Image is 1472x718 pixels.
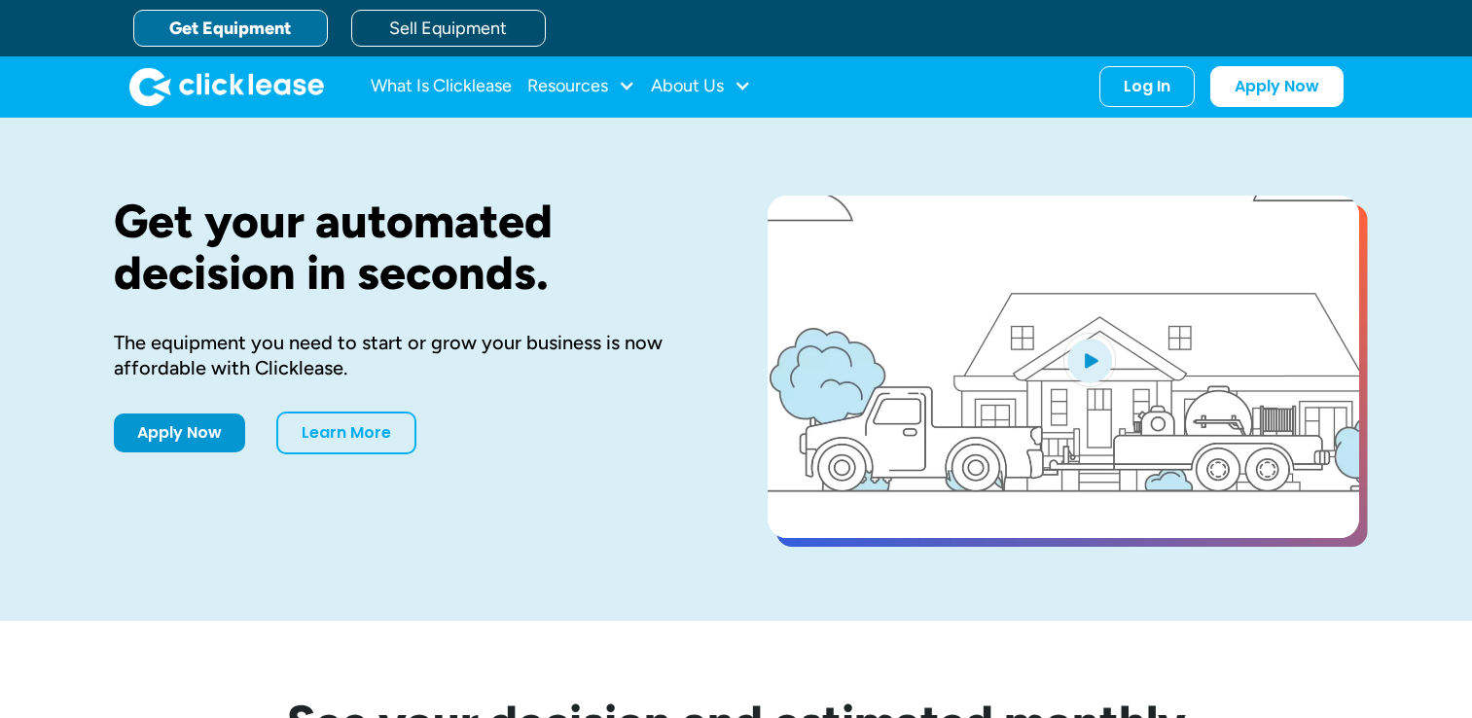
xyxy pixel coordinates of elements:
div: Resources [527,67,635,106]
a: Apply Now [1210,66,1344,107]
a: What Is Clicklease [371,67,512,106]
div: About Us [651,67,751,106]
img: Blue play button logo on a light blue circular background [1063,333,1116,387]
div: The equipment you need to start or grow your business is now affordable with Clicklease. [114,330,705,380]
a: Learn More [276,412,416,454]
h1: Get your automated decision in seconds. [114,196,705,299]
a: Apply Now [114,413,245,452]
a: home [129,67,324,106]
a: Sell Equipment [351,10,546,47]
img: Clicklease logo [129,67,324,106]
a: Get Equipment [133,10,328,47]
a: open lightbox [768,196,1359,538]
div: Log In [1124,77,1170,96]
